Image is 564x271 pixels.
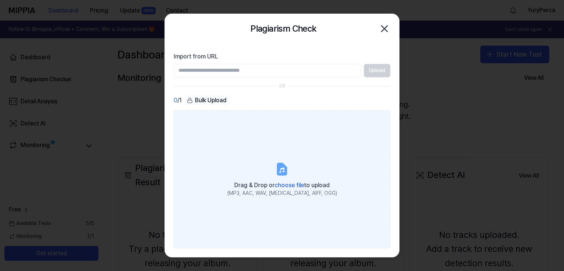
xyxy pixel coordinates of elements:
[174,96,177,105] span: 0
[275,182,304,189] span: choose file
[227,190,337,197] div: (MP3, AAC, WAV, [MEDICAL_DATA], AIFF, OGG)
[234,182,330,189] span: Drag & Drop or to upload
[185,95,229,106] button: Bulk Upload
[185,95,229,106] div: Bulk Upload
[279,83,285,89] div: OR
[174,95,182,106] div: / 1
[174,52,390,61] label: Import from URL
[250,22,316,36] h2: Plagiarism Check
